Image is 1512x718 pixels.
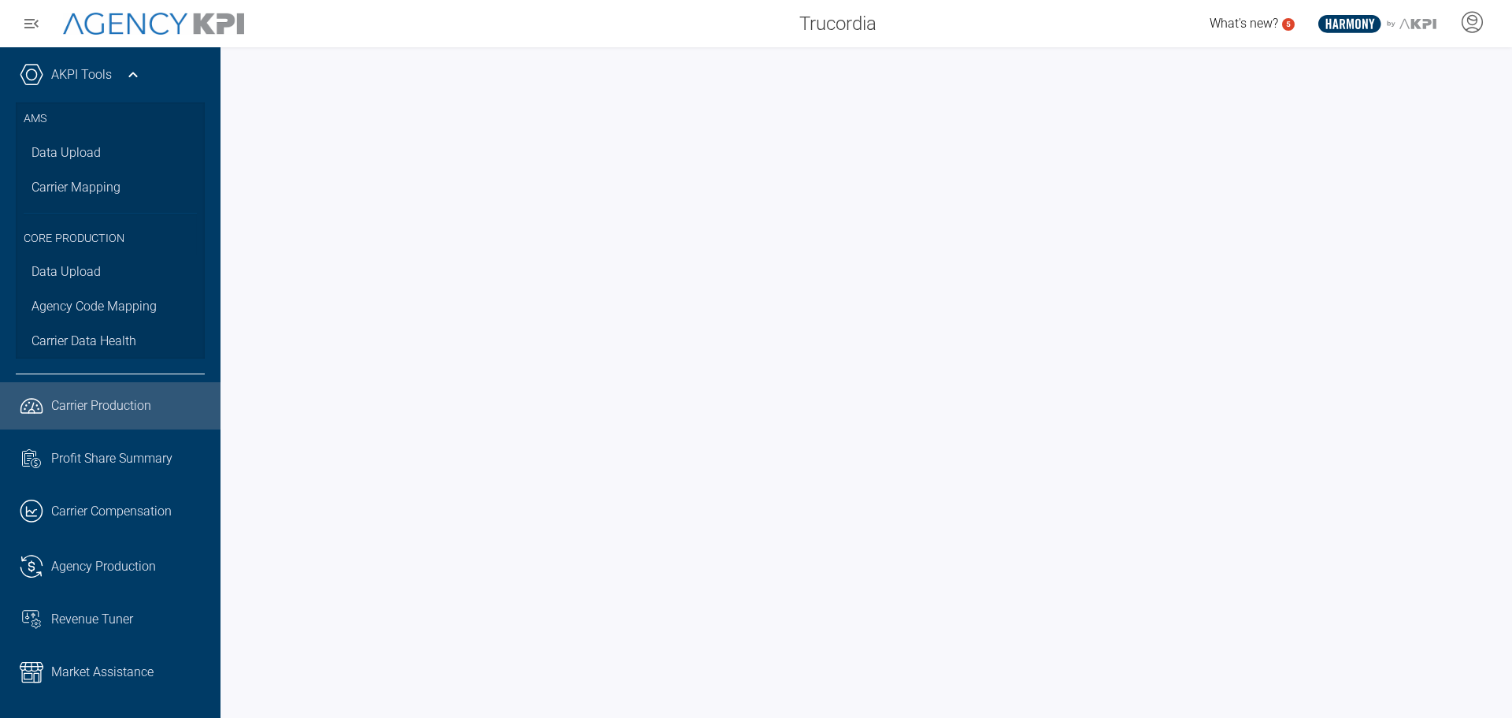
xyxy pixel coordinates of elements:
span: Carrier Production [51,396,151,415]
span: Market Assistance [51,663,154,682]
span: Agency Production [51,557,156,576]
h3: Core Production [24,213,197,255]
span: Profit Share Summary [51,449,172,468]
span: Carrier Compensation [51,502,172,521]
a: Carrier Data Health [16,324,205,359]
a: Data Upload [16,255,205,289]
span: Revenue Tuner [51,610,133,629]
span: What's new? [1210,16,1278,31]
span: Trucordia [799,9,876,38]
a: Carrier Mapping [16,170,205,205]
span: Carrier Data Health [31,332,136,351]
text: 5 [1286,20,1291,28]
h3: AMS [24,102,197,136]
a: Data Upload [16,136,205,170]
a: 5 [1282,18,1295,31]
a: Agency Code Mapping [16,289,205,324]
img: AgencyKPI [63,13,244,35]
a: AKPI Tools [51,65,112,84]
